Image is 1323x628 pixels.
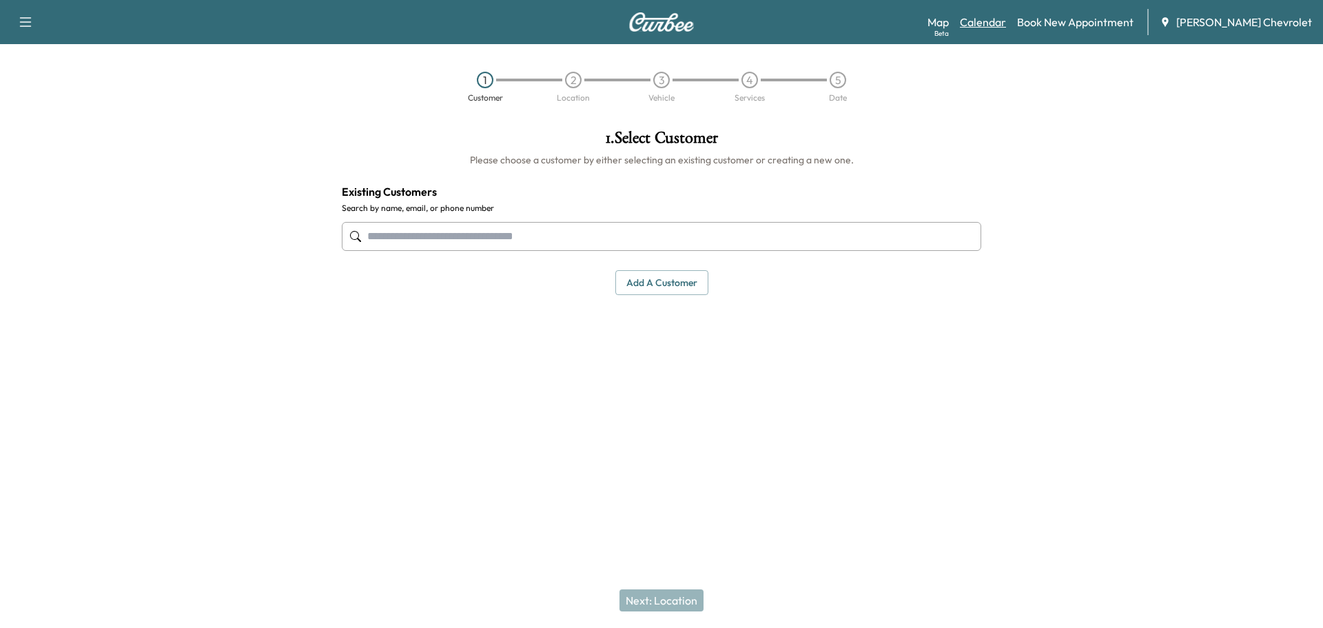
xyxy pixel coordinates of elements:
h1: 1 . Select Customer [342,130,981,153]
button: Add a customer [615,270,708,296]
div: Vehicle [648,94,675,102]
img: Curbee Logo [628,12,695,32]
div: Services [735,94,765,102]
div: Beta [934,28,949,39]
div: Location [557,94,590,102]
div: Date [829,94,847,102]
div: 2 [565,72,582,88]
a: Book New Appointment [1017,14,1134,30]
h6: Please choose a customer by either selecting an existing customer or creating a new one. [342,153,981,167]
a: MapBeta [927,14,949,30]
div: 1 [477,72,493,88]
div: 3 [653,72,670,88]
div: 4 [741,72,758,88]
span: [PERSON_NAME] Chevrolet [1176,14,1312,30]
a: Calendar [960,14,1006,30]
div: Customer [468,94,503,102]
div: 5 [830,72,846,88]
h4: Existing Customers [342,183,981,200]
label: Search by name, email, or phone number [342,203,981,214]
